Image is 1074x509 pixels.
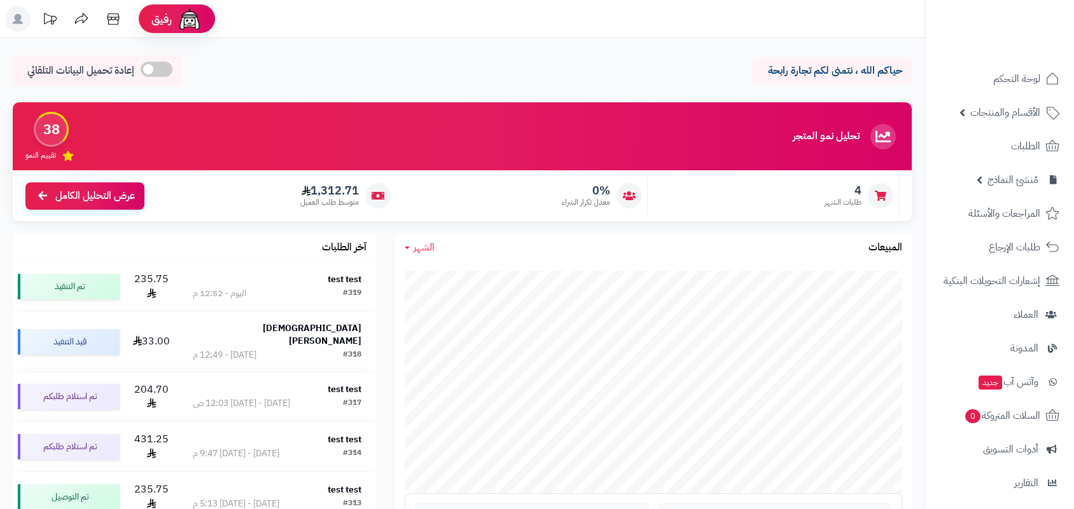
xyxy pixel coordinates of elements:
span: إعادة تحميل البيانات التلقائي [27,64,134,78]
span: الشهر [414,240,435,255]
span: المدونة [1010,339,1038,357]
span: مُنشئ النماذج [987,171,1038,189]
td: 431.25 [125,422,178,472]
a: التقارير [933,468,1066,498]
div: تم استلام طلبكم [18,434,120,459]
span: التقارير [1014,474,1038,492]
span: معدل تكرار الشراء [562,197,610,208]
a: تحديثات المنصة [34,6,66,35]
a: لوحة التحكم [933,64,1066,94]
a: العملاء [933,299,1066,330]
strong: [DEMOGRAPHIC_DATA][PERSON_NAME] [263,322,361,348]
h3: آخر الطلبات [322,242,366,254]
a: أدوات التسويق [933,434,1066,465]
h3: تحليل نمو المتجر [793,131,860,142]
div: تم التنفيذ [18,274,120,299]
div: #317 [343,397,361,410]
span: 1,312.71 [300,184,359,198]
span: 4 [825,184,861,198]
span: إشعارات التحويلات البنكية [944,272,1040,290]
div: #318 [343,349,361,362]
a: إشعارات التحويلات البنكية [933,266,1066,296]
strong: test test [328,383,361,396]
div: [DATE] - 12:49 م [193,349,256,362]
span: الطلبات [1011,137,1040,155]
span: المراجعات والأسئلة [968,205,1040,222]
a: عرض التحليل الكامل [25,182,144,210]
div: #319 [343,287,361,300]
span: أدوات التسويق [983,440,1038,458]
span: طلبات الشهر [825,197,861,208]
span: 0% [562,184,610,198]
strong: test test [328,483,361,496]
div: اليوم - 12:52 م [193,287,246,300]
span: تقييم النمو [25,150,56,161]
h3: المبيعات [868,242,902,254]
img: logo-2.png [987,34,1062,61]
td: 204.70 [125,372,178,422]
div: #314 [343,447,361,460]
span: متوسط طلب العميل [300,197,359,208]
div: قيد التنفيذ [18,329,120,355]
span: عرض التحليل الكامل [55,189,135,203]
td: 235.75 [125,262,178,311]
a: طلبات الإرجاع [933,232,1066,262]
a: الطلبات [933,131,1066,161]
span: الأقسام والمنتجات [970,104,1040,121]
img: ai-face.png [177,6,202,32]
span: رفيق [151,11,172,27]
a: السلات المتروكة0 [933,400,1066,431]
p: حياكم الله ، نتمنى لكم تجارة رابحة [762,64,902,78]
strong: test test [328,433,361,446]
a: وآتس آبجديد [933,367,1066,397]
div: تم استلام طلبكم [18,384,120,409]
td: 33.00 [125,312,178,372]
a: المراجعات والأسئلة [933,198,1066,229]
div: [DATE] - [DATE] 12:03 ص [193,397,290,410]
span: جديد [979,376,1002,390]
span: العملاء [1014,306,1038,323]
div: [DATE] - [DATE] 9:47 م [193,447,279,460]
a: المدونة [933,333,1066,363]
span: 0 [965,409,980,423]
a: الشهر [405,240,435,255]
strong: test test [328,273,361,286]
span: وآتس آب [977,373,1038,391]
span: طلبات الإرجاع [989,238,1040,256]
span: السلات المتروكة [964,407,1040,424]
span: لوحة التحكم [993,70,1040,88]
